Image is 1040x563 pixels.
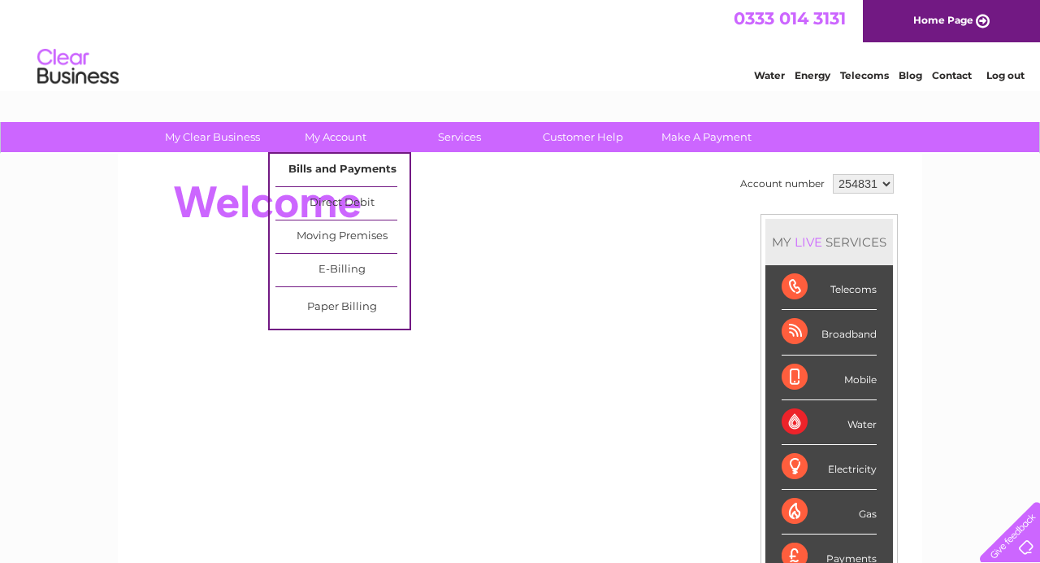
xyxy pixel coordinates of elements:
[37,42,119,92] img: logo.png
[275,187,409,220] a: Direct Debit
[932,69,972,81] a: Contact
[392,122,526,152] a: Services
[275,220,409,253] a: Moving Premises
[734,8,846,28] a: 0333 014 3131
[791,234,825,250] div: LIVE
[782,400,877,445] div: Water
[137,9,905,79] div: Clear Business is a trading name of Verastar Limited (registered in [GEOGRAPHIC_DATA] No. 3667643...
[782,356,877,400] div: Mobile
[782,490,877,535] div: Gas
[516,122,650,152] a: Customer Help
[795,69,830,81] a: Energy
[275,254,409,286] a: E-Billing
[145,122,279,152] a: My Clear Business
[275,291,409,324] a: Paper Billing
[840,69,889,81] a: Telecoms
[639,122,773,152] a: Make A Payment
[986,69,1025,81] a: Log out
[782,265,877,310] div: Telecoms
[765,219,893,265] div: MY SERVICES
[269,122,403,152] a: My Account
[899,69,922,81] a: Blog
[754,69,785,81] a: Water
[275,154,409,186] a: Bills and Payments
[782,310,877,355] div: Broadband
[736,170,829,198] td: Account number
[782,445,877,490] div: Electricity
